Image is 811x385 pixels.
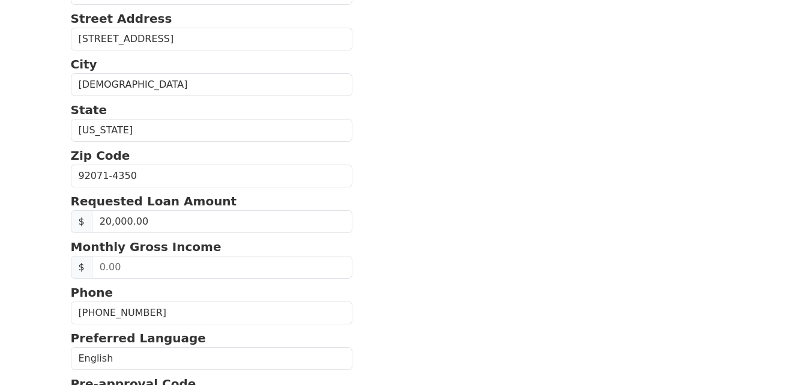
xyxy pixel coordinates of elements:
[71,57,97,71] strong: City
[92,256,353,279] input: 0.00
[71,238,353,256] p: Monthly Gross Income
[71,103,107,117] strong: State
[71,73,353,96] input: City
[92,210,353,233] input: 0.00
[71,210,92,233] span: $
[71,331,206,345] strong: Preferred Language
[71,285,113,300] strong: Phone
[71,11,172,26] strong: Street Address
[71,194,237,208] strong: Requested Loan Amount
[71,302,353,324] input: Phone
[71,28,353,50] input: Street Address
[71,256,92,279] span: $
[71,165,353,187] input: Zip Code
[71,148,130,163] strong: Zip Code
